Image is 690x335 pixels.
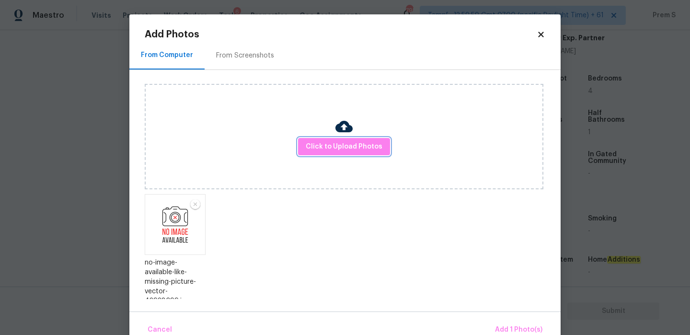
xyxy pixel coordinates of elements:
span: Click to Upload Photos [306,141,382,153]
h2: Add Photos [145,30,537,39]
img: Cloud Upload Icon [335,118,353,135]
button: Click to Upload Photos [298,138,390,156]
div: From Computer [141,50,193,60]
div: From Screenshots [216,51,274,60]
div: no-image-available-like-missing-picture-vector-43938299.jpg [145,258,206,306]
